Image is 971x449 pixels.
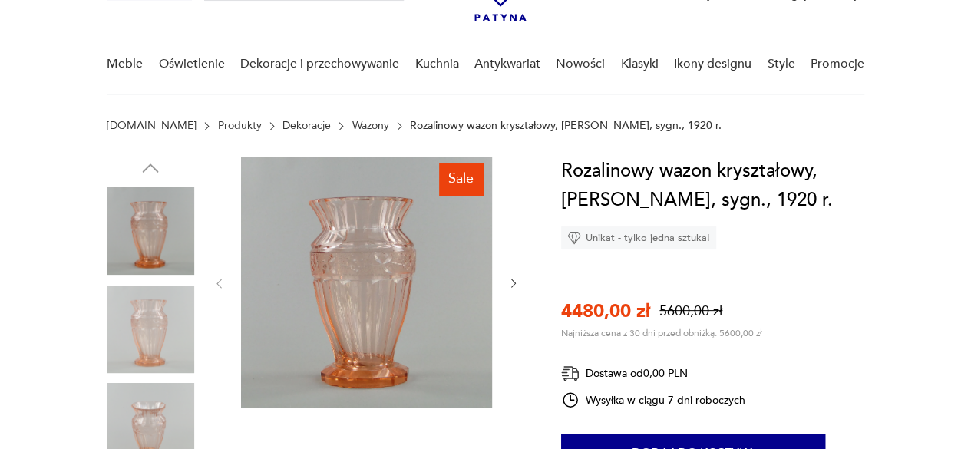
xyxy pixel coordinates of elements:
h1: Rozalinowy wazon kryształowy, [PERSON_NAME], sygn., 1920 r. [561,157,864,215]
a: Dekoracje i przechowywanie [240,35,399,94]
img: Zdjęcie produktu Rozalinowy wazon kryształowy, Moser, sygn., 1920 r. [107,286,194,373]
a: Oświetlenie [159,35,225,94]
div: Wysyłka w ciągu 7 dni roboczych [561,391,745,409]
a: Dekoracje [282,120,331,132]
a: Ikony designu [674,35,751,94]
a: [DOMAIN_NAME] [107,120,197,132]
a: Nowości [556,35,605,94]
img: Ikona diamentu [567,231,581,245]
div: Unikat - tylko jedna sztuka! [561,226,716,249]
p: 4480,00 zł [561,299,650,324]
a: Meble [107,35,143,94]
img: Zdjęcie produktu Rozalinowy wazon kryształowy, Moser, sygn., 1920 r. [107,187,194,275]
a: Kuchnia [414,35,458,94]
a: Style [767,35,794,94]
div: Sale [439,163,483,195]
a: Promocje [811,35,864,94]
p: Rozalinowy wazon kryształowy, [PERSON_NAME], sygn., 1920 r. [410,120,722,132]
a: Wazony [352,120,389,132]
p: Najniższa cena z 30 dni przed obniżką: 5600,00 zł [561,327,762,339]
img: Zdjęcie produktu Rozalinowy wazon kryształowy, Moser, sygn., 1920 r. [241,157,492,408]
a: Antykwariat [474,35,540,94]
div: Dostawa od 0,00 PLN [561,364,745,383]
img: Ikona dostawy [561,364,580,383]
a: Klasyki [621,35,659,94]
a: Produkty [218,120,262,132]
p: 5600,00 zł [659,302,722,321]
